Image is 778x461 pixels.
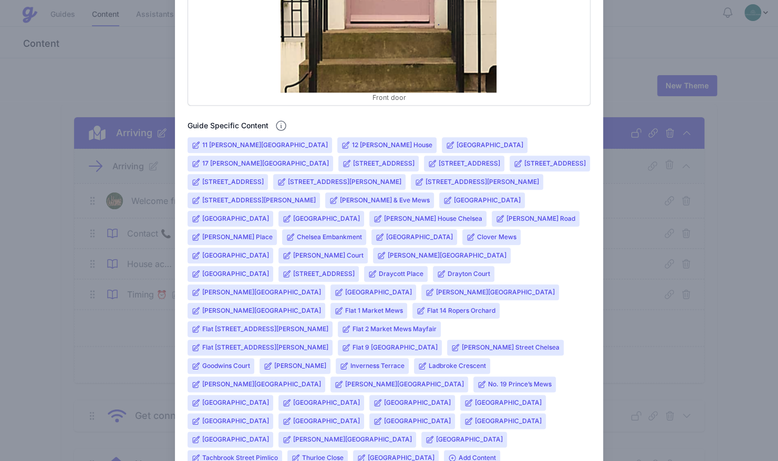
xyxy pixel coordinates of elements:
input: [PERSON_NAME] Street Chelsea [462,343,559,352]
input: [STREET_ADDRESS][PERSON_NAME] [288,178,401,186]
input: [PERSON_NAME][GEOGRAPHIC_DATA] [436,288,555,296]
input: [STREET_ADDRESS][PERSON_NAME] [426,178,539,186]
input: Flat 14 Ropers Orchard [427,306,495,315]
input: Inverness Terrace [350,362,404,370]
input: [PERSON_NAME] [274,362,326,370]
input: [GEOGRAPHIC_DATA] [345,288,412,296]
input: Chelsea Embankment [297,233,362,241]
input: [PERSON_NAME] Place [202,233,273,241]
input: [GEOGRAPHIC_DATA] [457,141,523,149]
input: [PERSON_NAME] Court [293,251,364,260]
input: Draycott Place [379,270,423,278]
input: [PERSON_NAME][GEOGRAPHIC_DATA] [345,380,464,388]
input: Flat [STREET_ADDRESS][PERSON_NAME] [202,325,328,333]
input: [GEOGRAPHIC_DATA] [386,233,453,241]
input: [STREET_ADDRESS] [439,159,500,168]
input: Drayton Court [448,270,490,278]
input: Flat 1 Market Mews [345,306,403,315]
input: Goodwins Court [202,362,250,370]
input: [STREET_ADDRESS] [524,159,586,168]
input: Flat 9 [GEOGRAPHIC_DATA] [352,343,438,352]
input: [PERSON_NAME][GEOGRAPHIC_DATA] [202,288,321,296]
input: [STREET_ADDRESS] [293,270,355,278]
input: [GEOGRAPHIC_DATA] [384,417,451,425]
input: [GEOGRAPHIC_DATA] [475,417,542,425]
input: [PERSON_NAME] Road [506,214,575,223]
input: [PERSON_NAME][GEOGRAPHIC_DATA] [202,380,321,388]
figcaption: Front door [192,94,586,101]
input: [STREET_ADDRESS][PERSON_NAME] [202,196,316,204]
input: [STREET_ADDRESS] [353,159,414,168]
input: [GEOGRAPHIC_DATA] [202,214,269,223]
input: Flat [STREET_ADDRESS][PERSON_NAME] [202,343,328,352]
h2: Guide Specific Content [188,120,268,131]
input: [PERSON_NAME] House Chelsea [384,214,482,223]
input: [PERSON_NAME] & Eve Mews [340,196,430,204]
input: 12 [PERSON_NAME] House [352,141,432,149]
input: [GEOGRAPHIC_DATA] [202,435,269,444]
input: [PERSON_NAME][GEOGRAPHIC_DATA] [293,435,412,444]
input: [GEOGRAPHIC_DATA] [475,398,542,407]
input: [GEOGRAPHIC_DATA] [202,398,269,407]
input: [GEOGRAPHIC_DATA] [202,251,269,260]
input: Clover Mews [477,233,516,241]
input: [PERSON_NAME][GEOGRAPHIC_DATA] [388,251,506,260]
input: [STREET_ADDRESS] [202,178,264,186]
input: 11 [PERSON_NAME][GEOGRAPHIC_DATA] [202,141,328,149]
input: [GEOGRAPHIC_DATA] [293,417,360,425]
input: [GEOGRAPHIC_DATA] [384,398,451,407]
input: [GEOGRAPHIC_DATA] [293,398,360,407]
input: 17 [PERSON_NAME][GEOGRAPHIC_DATA] [202,159,329,168]
input: [PERSON_NAME][GEOGRAPHIC_DATA] [202,306,321,315]
input: Flat 2 Market Mews Mayfair [352,325,437,333]
input: [GEOGRAPHIC_DATA] [454,196,521,204]
input: [GEOGRAPHIC_DATA] [202,417,269,425]
input: [GEOGRAPHIC_DATA] [436,435,503,444]
input: Ladbroke Crescent [429,362,486,370]
input: No. 19 Prince’s Mews [488,380,552,388]
input: [GEOGRAPHIC_DATA] [293,214,360,223]
input: [GEOGRAPHIC_DATA] [202,270,269,278]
